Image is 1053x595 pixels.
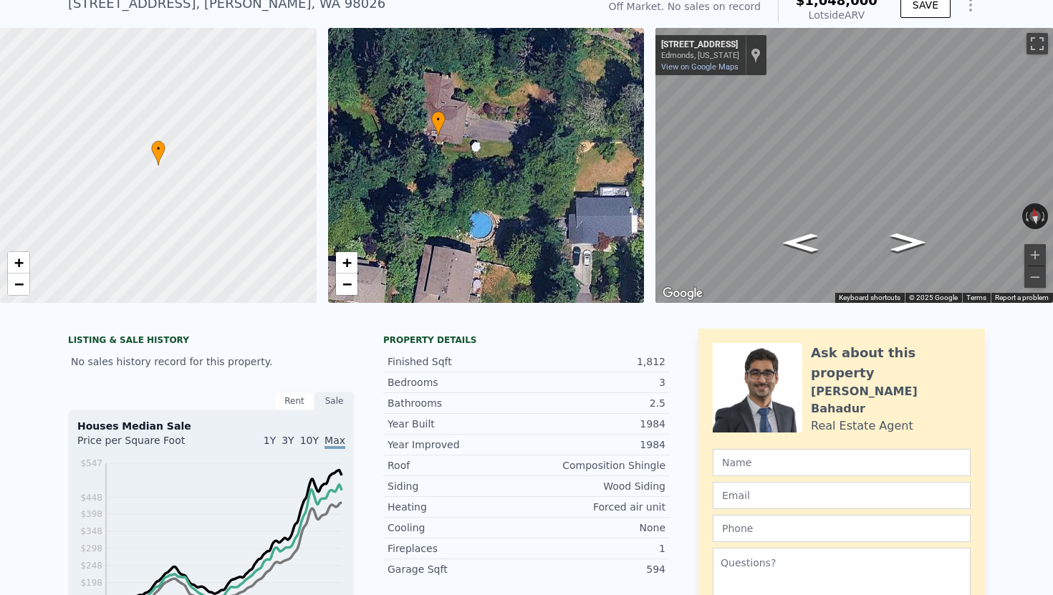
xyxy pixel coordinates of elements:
a: Terms (opens in new tab) [966,294,986,301]
div: Sale [314,392,355,410]
div: Lotside ARV [796,8,877,22]
div: [PERSON_NAME] Bahadur [811,383,971,417]
tspan: $248 [80,561,102,571]
div: 2.5 [526,396,665,410]
div: 3 [526,375,665,390]
div: Property details [383,334,670,346]
div: 594 [526,562,665,576]
div: Street View [655,28,1053,303]
div: Roof [388,458,526,473]
div: Edmonds, [US_STATE] [661,51,739,60]
a: Zoom out [336,274,357,295]
a: Zoom out [8,274,29,295]
div: None [526,521,665,535]
span: Max [324,435,345,449]
tspan: $348 [80,526,102,536]
div: Composition Shingle [526,458,665,473]
tspan: $448 [80,493,102,503]
div: Year Built [388,417,526,431]
div: Fireplaces [388,541,526,556]
div: Ask about this property [811,343,971,383]
tspan: $398 [80,509,102,519]
button: Toggle fullscreen view [1026,33,1048,54]
span: + [14,253,24,271]
a: Open this area in Google Maps (opens a new window) [659,284,706,303]
a: Zoom in [336,252,357,274]
button: Zoom in [1024,244,1046,266]
span: − [14,275,24,293]
div: Bathrooms [388,396,526,410]
a: Show location on map [751,47,761,63]
div: Heating [388,500,526,514]
span: • [431,113,446,126]
div: Price per Square Foot [77,433,211,456]
path: Go West, 174th St SW [768,229,833,256]
input: Phone [713,515,971,542]
span: 1Y [264,435,276,446]
div: • [431,111,446,136]
div: Garage Sqft [388,562,526,576]
button: Zoom out [1024,266,1046,288]
div: Real Estate Agent [811,417,913,435]
tspan: $298 [80,543,102,553]
div: Cooling [388,521,526,535]
input: Name [713,449,971,476]
button: Keyboard shortcuts [839,293,900,303]
div: Year Improved [388,437,526,452]
div: Wood Siding [526,479,665,493]
img: Google [659,284,706,303]
span: © 2025 Google [909,294,958,301]
a: Report a problem [995,294,1049,301]
tspan: $198 [80,578,102,588]
button: Reset the view [1028,203,1042,230]
span: + [342,253,351,271]
input: Email [713,482,971,509]
button: Rotate counterclockwise [1022,203,1030,229]
div: 1,812 [526,354,665,369]
path: Go East, 174th St SW [875,228,941,256]
button: Rotate clockwise [1041,203,1049,229]
div: • [151,140,165,165]
div: Siding [388,479,526,493]
div: Rent [274,392,314,410]
a: Zoom in [8,252,29,274]
span: − [342,275,351,293]
div: Map [655,28,1053,303]
div: [STREET_ADDRESS] [661,39,739,51]
div: Bedrooms [388,375,526,390]
div: Finished Sqft [388,354,526,369]
div: Forced air unit [526,500,665,514]
span: 3Y [282,435,294,446]
div: Houses Median Sale [77,419,345,433]
span: • [151,142,165,155]
div: 1984 [526,417,665,431]
span: 10Y [300,435,319,446]
div: 1 [526,541,665,556]
div: 1984 [526,437,665,452]
a: View on Google Maps [661,62,739,72]
div: LISTING & SALE HISTORY [68,334,355,349]
div: No sales history record for this property. [68,349,355,374]
tspan: $547 [80,458,102,468]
